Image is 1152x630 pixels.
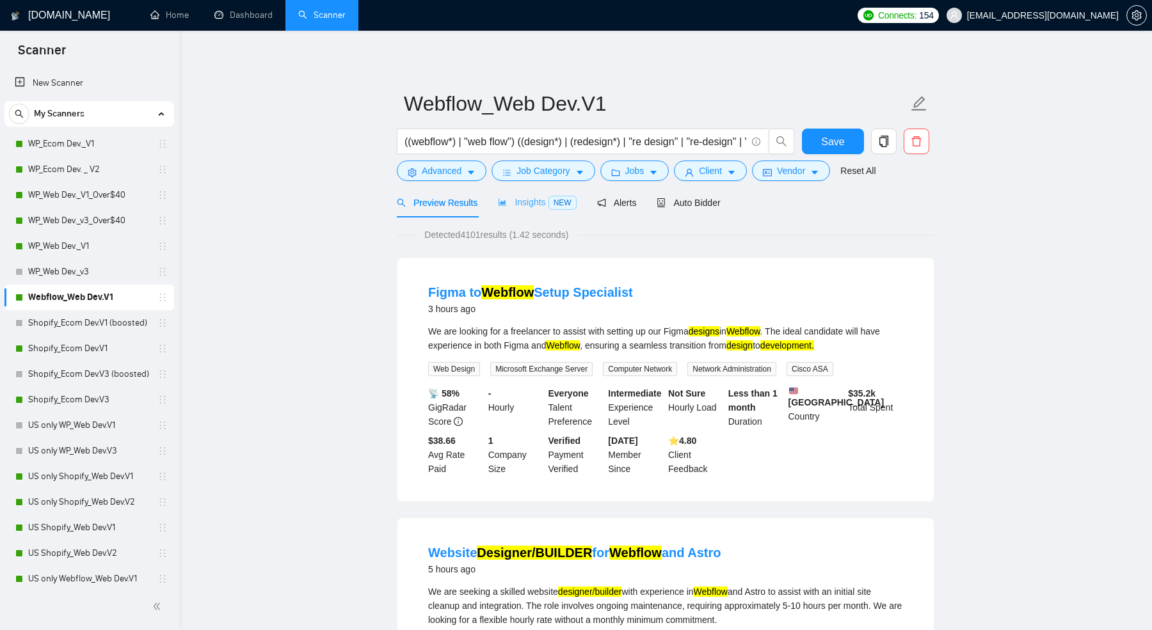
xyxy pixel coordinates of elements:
b: [DATE] [608,436,637,446]
a: WP_Web Dev._v3_Over$40 [28,208,150,233]
mark: development. [760,340,814,350]
a: Shopify_Ecom Dev.V3 (boosted) [28,361,150,387]
span: idcard [763,168,772,177]
div: 3 hours ago [428,301,633,317]
a: New Scanner [15,70,164,96]
div: 5 hours ago [428,562,721,577]
button: search [769,129,794,154]
span: Microsoft Exchange Server [490,362,593,376]
span: user [950,11,959,20]
mark: Webflow [726,326,760,336]
span: copy [872,136,896,147]
span: holder [157,395,168,405]
div: Talent Preference [546,386,606,429]
span: Preview Results [397,198,477,208]
span: delete [904,136,929,147]
a: US only Shopify_Web Dev.V1 [28,464,150,489]
span: Connects: [878,8,916,22]
span: My Scanners [34,101,84,127]
img: upwork-logo.png [863,10,874,20]
button: idcardVendorcaret-down [752,161,830,181]
a: US only Webflow_Web Dev.V1 [28,566,150,592]
span: robot [657,198,666,207]
span: holder [157,267,168,277]
span: holder [157,164,168,175]
mark: design [726,340,753,350]
mark: Webflow [609,546,662,560]
div: Company Size [486,434,546,476]
b: $38.66 [428,436,456,446]
span: Computer Network [603,362,677,376]
a: Figma toWebflowSetup Specialist [428,285,633,299]
div: Hourly [486,386,546,429]
a: US only Shopify_Web Dev.V2 [28,489,150,515]
a: Shopify_Ecom Dev.V1 [28,336,150,361]
span: notification [597,198,606,207]
img: logo [11,6,20,26]
span: holder [157,292,168,303]
button: copy [871,129,897,154]
span: Cisco ASA [787,362,833,376]
span: holder [157,471,168,482]
span: caret-down [575,168,584,177]
span: setting [408,168,417,177]
div: We are looking for a freelancer to assist with setting up our Figma in . The ideal candidate will... [428,324,903,352]
a: Shopify_Ecom Dev.V1 (boosted) [28,310,150,336]
a: WP_Web Dev._V1_Over$40 [28,182,150,208]
span: Save [821,134,844,150]
a: setting [1126,10,1147,20]
a: WebsiteDesigner/BUILDERforWebflowand Astro [428,546,721,560]
a: dashboardDashboard [214,10,273,20]
a: WP_Web Dev._V1 [28,233,150,259]
a: US Shopify_Web Dev.V2 [28,540,150,566]
div: Country [786,386,846,429]
b: $ 35.2k [848,388,876,398]
button: search [9,104,29,124]
button: setting [1126,5,1147,26]
button: Save [802,129,864,154]
span: holder [157,369,168,379]
div: Hourly Load [666,386,726,429]
button: folderJobscaret-down [600,161,669,181]
span: Insights [498,197,576,207]
a: Reset All [840,164,876,178]
span: Vendor [777,164,805,178]
a: WP_Ecom Dev. _ V2 [28,157,150,182]
span: Auto Bidder [657,198,720,208]
span: holder [157,497,168,507]
span: caret-down [810,168,819,177]
div: Member Since [605,434,666,476]
mark: Webflow [694,587,728,597]
div: Avg Rate Paid [426,434,486,476]
span: holder [157,523,168,533]
span: holder [157,216,168,226]
span: search [769,136,794,147]
div: Duration [726,386,786,429]
a: WP_Ecom Dev._V1 [28,131,150,157]
span: double-left [152,600,165,613]
span: holder [157,548,168,558]
input: Scanner name... [404,88,908,120]
a: Shopify_Ecom Dev.V3 [28,387,150,413]
span: Advanced [422,164,461,178]
a: searchScanner [298,10,346,20]
span: holder [157,318,168,328]
span: user [685,168,694,177]
span: search [10,109,29,118]
span: holder [157,343,168,354]
mark: designs [689,326,719,336]
a: WP_Web Dev._v3 [28,259,150,285]
span: caret-down [467,168,476,177]
span: bars [502,168,511,177]
div: Payment Verified [546,434,606,476]
b: Less than 1 month [728,388,778,413]
mark: Webflow [481,285,534,299]
span: holder [157,139,168,149]
span: setting [1127,10,1146,20]
div: We are seeking a skilled website with experience in and Astro to assist with an initial site clea... [428,585,903,627]
span: edit [911,95,927,112]
a: US only WP_Web Dev.V1 [28,413,150,438]
button: settingAdvancedcaret-down [397,161,486,181]
mark: Webflow [546,340,580,350]
span: Network Administration [687,362,776,376]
